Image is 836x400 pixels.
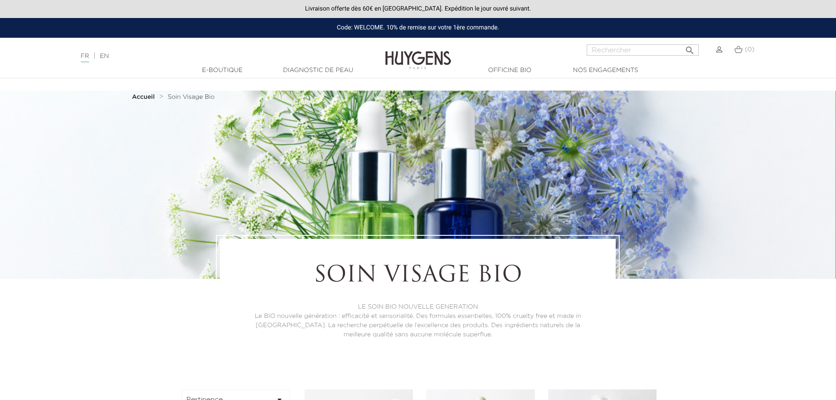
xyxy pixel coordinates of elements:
[132,94,157,101] a: Accueil
[100,53,109,59] a: EN
[466,66,554,75] a: Officine Bio
[682,42,698,54] button: 
[244,303,592,312] p: LE SOIN BIO NOUVELLE GENERATION
[385,37,451,71] img: Huygens
[244,263,592,289] h1: Soin Visage Bio
[244,312,592,339] p: Le BIO nouvelle génération : efficacité et sensorialité. Des formules essentielles, 100% cruelty ...
[562,66,649,75] a: Nos engagements
[587,44,699,56] input: Rechercher
[745,47,754,53] span: (0)
[76,51,342,61] div: |
[168,94,215,100] span: Soin Visage Bio
[685,43,695,53] i: 
[274,66,362,75] a: Diagnostic de peau
[132,94,155,100] strong: Accueil
[179,66,266,75] a: E-Boutique
[168,94,215,101] a: Soin Visage Bio
[81,53,89,62] a: FR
